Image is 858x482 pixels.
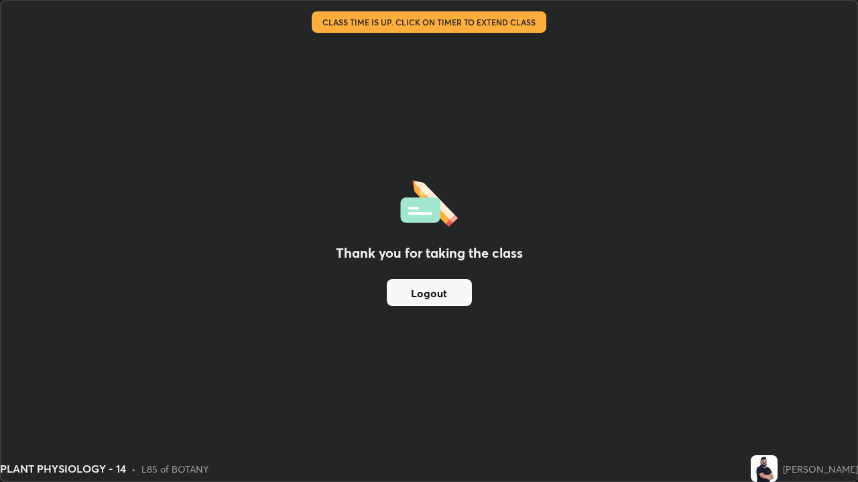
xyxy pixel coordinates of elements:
h2: Thank you for taking the class [336,243,523,263]
button: Logout [387,279,472,306]
img: offlineFeedback.1438e8b3.svg [400,176,458,227]
img: d98aa69fbffa4e468a8ec30e0ca3030a.jpg [751,455,778,482]
div: [PERSON_NAME] [783,462,858,476]
div: • [131,462,136,476]
div: L85 of BOTANY [141,462,208,476]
